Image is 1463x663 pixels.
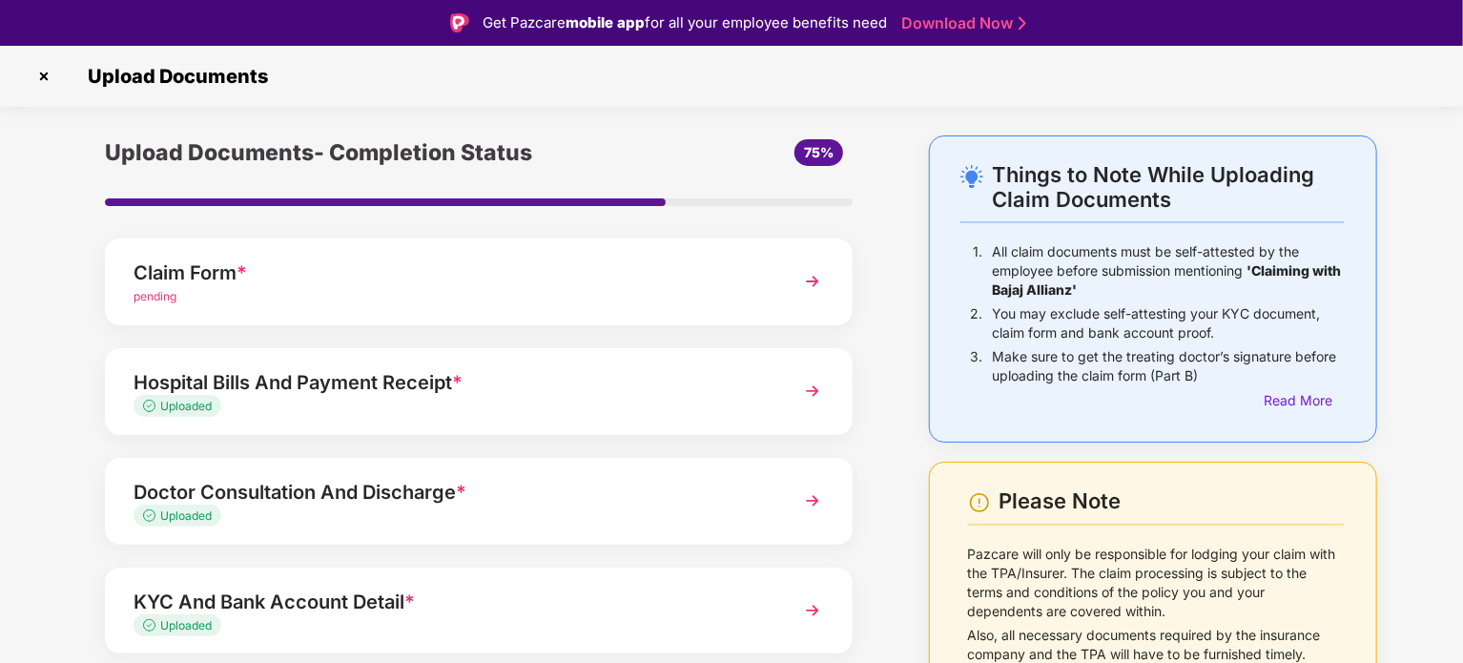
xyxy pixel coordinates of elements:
span: 75% [804,144,834,160]
p: All claim documents must be self-attested by the employee before submission mentioning [992,242,1344,300]
div: KYC And Bank Account Detail [134,587,766,617]
a: Download Now [901,13,1020,33]
div: Get Pazcare for all your employee benefits need [483,11,887,34]
strong: mobile app [566,13,645,31]
img: svg+xml;base64,PHN2ZyB4bWxucz0iaHR0cDovL3d3dy53My5vcmcvMjAwMC9zdmciIHdpZHRoPSIxMy4zMzMiIGhlaWdodD... [143,509,160,522]
img: svg+xml;base64,PHN2ZyBpZD0iTmV4dCIgeG1sbnM9Imh0dHA6Ly93d3cudzMub3JnLzIwMDAvc3ZnIiB3aWR0aD0iMzYiIG... [795,484,830,518]
div: Read More [1264,390,1344,411]
span: Upload Documents [69,65,278,88]
div: Hospital Bills And Payment Receipt [134,367,766,398]
p: Make sure to get the treating doctor’s signature before uploading the claim form (Part B) [992,347,1344,385]
span: Uploaded [160,508,212,523]
p: Pazcare will only be responsible for lodging your claim with the TPA/Insurer. The claim processin... [968,545,1344,621]
div: Please Note [999,488,1344,514]
span: pending [134,289,176,303]
img: svg+xml;base64,PHN2ZyB4bWxucz0iaHR0cDovL3d3dy53My5vcmcvMjAwMC9zdmciIHdpZHRoPSIyNC4wOTMiIGhlaWdodD... [960,165,983,188]
span: Uploaded [160,618,212,632]
img: svg+xml;base64,PHN2ZyBpZD0iTmV4dCIgeG1sbnM9Imh0dHA6Ly93d3cudzMub3JnLzIwMDAvc3ZnIiB3aWR0aD0iMzYiIG... [795,264,830,299]
div: Doctor Consultation And Discharge [134,477,766,508]
div: Upload Documents- Completion Status [105,135,603,170]
img: Logo [450,13,469,32]
img: svg+xml;base64,PHN2ZyB4bWxucz0iaHR0cDovL3d3dy53My5vcmcvMjAwMC9zdmciIHdpZHRoPSIxMy4zMzMiIGhlaWdodD... [143,400,160,412]
img: svg+xml;base64,PHN2ZyB4bWxucz0iaHR0cDovL3d3dy53My5vcmcvMjAwMC9zdmciIHdpZHRoPSIxMy4zMzMiIGhlaWdodD... [143,619,160,632]
div: Things to Note While Uploading Claim Documents [992,162,1344,212]
img: svg+xml;base64,PHN2ZyBpZD0iQ3Jvc3MtMzJ4MzIiIHhtbG5zPSJodHRwOi8vd3d3LnczLm9yZy8yMDAwL3N2ZyIgd2lkdG... [29,61,59,92]
p: You may exclude self-attesting your KYC document, claim form and bank account proof. [992,304,1344,342]
p: 1. [973,242,982,300]
img: svg+xml;base64,PHN2ZyBpZD0iTmV4dCIgeG1sbnM9Imh0dHA6Ly93d3cudzMub3JnLzIwMDAvc3ZnIiB3aWR0aD0iMzYiIG... [795,593,830,628]
p: 3. [970,347,982,385]
p: 2. [970,304,982,342]
div: Claim Form [134,258,766,288]
img: svg+xml;base64,PHN2ZyBpZD0iV2FybmluZ18tXzI0eDI0IiBkYXRhLW5hbWU9Ildhcm5pbmcgLSAyNHgyNCIgeG1sbnM9Im... [968,491,991,514]
img: Stroke [1019,13,1026,33]
span: Uploaded [160,399,212,413]
img: svg+xml;base64,PHN2ZyBpZD0iTmV4dCIgeG1sbnM9Imh0dHA6Ly93d3cudzMub3JnLzIwMDAvc3ZnIiB3aWR0aD0iMzYiIG... [795,374,830,408]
